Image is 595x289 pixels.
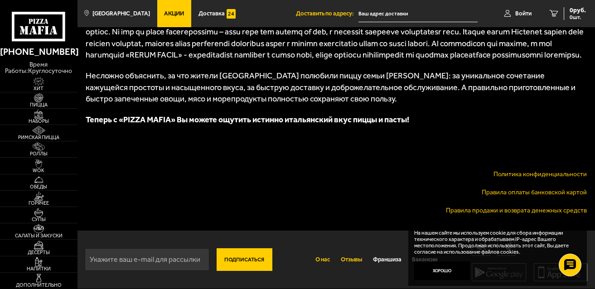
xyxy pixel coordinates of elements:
span: Теперь с «PIZZA MAFIA» Вы можете ощутить истинно итальянский вкус пиццы и пасты! [86,115,409,125]
span: Доставка [198,10,225,16]
span: Войти [515,10,532,16]
a: О нас [310,249,336,270]
img: 15daf4d41897b9f0e9f617042186c801.svg [227,9,236,19]
input: Ваш адрес доставки [358,5,478,22]
span: 0 шт. [570,14,586,20]
p: На нашем сайте мы используем cookie для сбора информации технического характера и обрабатываем IP... [414,230,575,255]
a: Правила оплаты банковской картой [482,188,587,196]
span: Акции [164,10,184,16]
button: Подписаться [217,248,272,271]
a: Правила продажи и возврата денежных средств [446,207,587,214]
a: Политика конфиденциальности [493,170,587,178]
span: Несложно объяснить, за что жители [GEOGRAPHIC_DATA] полюбили пиццу семьи [PERSON_NAME]: за уникал... [86,71,576,104]
a: Вакансии [407,249,443,270]
a: Отзывы [335,249,368,270]
input: Укажите ваш e-mail для рассылки [85,248,209,271]
span: Доставить по адресу: [296,10,358,16]
a: Франшиза [368,249,407,270]
span: [GEOGRAPHIC_DATA] [92,10,150,16]
span: 0 руб. [570,7,586,14]
button: Хорошо [414,261,470,280]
